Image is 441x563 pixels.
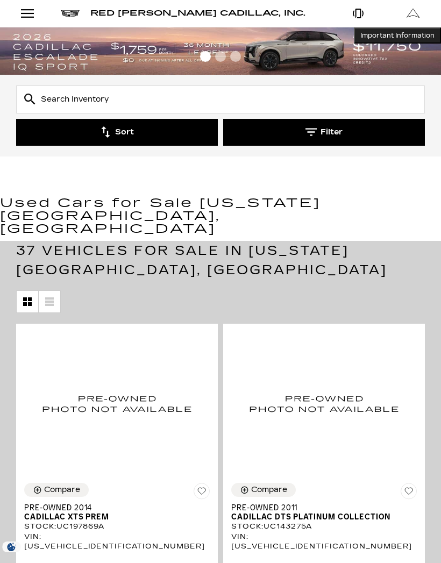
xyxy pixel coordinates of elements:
[231,503,417,522] a: Pre-Owned 2011Cadillac DTS Platinum Collection
[231,332,417,475] img: 2011 Cadillac DTS Platinum Collection
[24,503,210,522] a: Pre-Owned 2014Cadillac XTS PREM
[360,31,435,40] span: Important Information
[231,483,296,497] button: Compare Vehicle
[16,119,218,146] button: Sort
[24,332,210,475] img: 2014 Cadillac XTS PREM
[90,10,305,17] a: Red [PERSON_NAME] Cadillac, Inc.
[401,483,417,503] button: Save Vehicle
[354,27,441,44] button: Important Information
[215,51,226,62] span: Go to slide 2
[44,485,80,495] div: Compare
[16,243,387,277] span: 37 Vehicles for Sale in [US_STATE][GEOGRAPHIC_DATA], [GEOGRAPHIC_DATA]
[194,483,210,503] button: Save Vehicle
[231,512,409,522] span: Cadillac DTS Platinum Collection
[24,503,202,512] span: Pre-Owned 2014
[223,119,425,146] button: Filter
[61,10,80,17] img: Cadillac logo
[251,485,287,495] div: Compare
[200,51,211,62] span: Go to slide 1
[24,532,210,551] div: VIN: [US_VEHICLE_IDENTIFICATION_NUMBER]
[90,9,305,18] span: Red [PERSON_NAME] Cadillac, Inc.
[24,483,89,497] button: Compare Vehicle
[231,532,417,551] div: VIN: [US_VEHICLE_IDENTIFICATION_NUMBER]
[24,512,202,522] span: Cadillac XTS PREM
[231,522,417,531] div: Stock : UC143275A
[24,522,210,531] div: Stock : UC197869A
[231,503,409,512] span: Pre-Owned 2011
[16,85,425,113] input: Search Inventory
[230,51,241,62] span: Go to slide 3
